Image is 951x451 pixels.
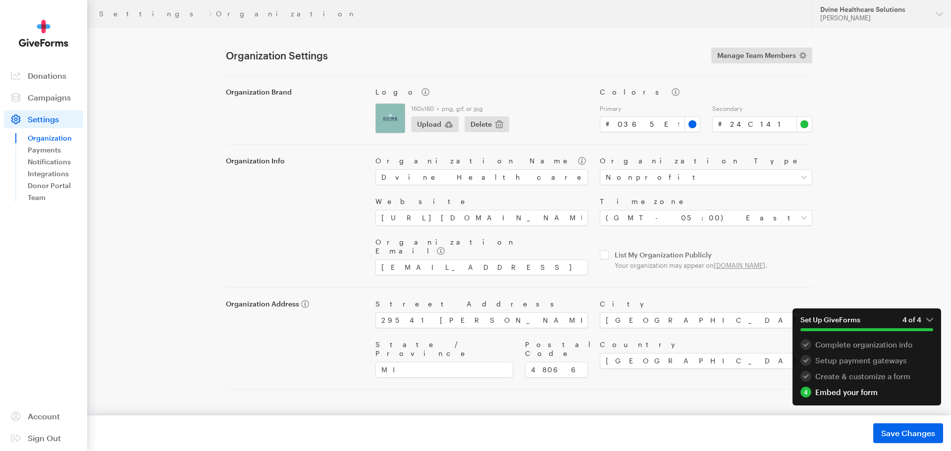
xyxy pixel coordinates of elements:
[712,104,813,112] label: Secondary
[800,339,933,350] a: 1 Complete organization info
[800,355,933,366] div: Setup payment gateways
[28,180,83,192] a: Donor Portal
[800,339,811,350] div: 1
[800,387,811,398] div: 4
[800,355,933,366] a: 2 Setup payment gateways
[28,93,71,102] span: Campaigns
[881,427,935,439] span: Save Changes
[600,300,812,308] label: City
[820,14,928,22] div: [PERSON_NAME]
[28,411,60,421] span: Account
[714,261,765,269] a: [DOMAIN_NAME]
[4,407,83,425] a: Account
[28,168,83,180] a: Integrations
[800,387,933,398] a: 4 Embed your form
[717,50,796,61] span: Manage Team Members
[465,116,509,132] button: Delete
[711,48,812,63] a: Manage Team Members
[375,238,588,255] label: Organization Email
[800,371,811,382] div: 3
[873,423,943,443] button: Save Changes
[525,340,588,358] label: Postal Code
[28,192,83,203] a: Team
[28,433,61,443] span: Sign Out
[417,118,441,130] span: Upload
[375,88,588,97] label: Logo
[375,197,588,206] label: Website
[4,67,83,85] a: Donations
[375,300,588,308] label: Street Address
[19,20,68,47] img: GiveForms
[600,340,812,349] label: Country
[800,339,933,350] div: Complete organization info
[28,132,83,144] a: Organization
[411,104,588,112] label: 160x160 • png, gif, or jpg
[600,156,812,165] label: Organization Type
[226,156,364,165] label: Organization Info
[471,118,492,130] span: Delete
[600,88,812,97] label: Colors
[792,308,941,339] button: Set Up GiveForms4 of 4
[4,110,83,128] a: Settings
[600,197,812,206] label: Timezone
[800,371,933,382] a: 3 Create & customize a form
[800,387,933,398] div: Embed your form
[375,156,588,165] label: Organization Name
[902,315,933,324] em: 4 of 4
[4,89,83,106] a: Campaigns
[226,300,364,308] label: Organization Address
[226,88,364,97] label: Organization Brand
[99,10,204,18] a: Settings
[28,114,59,124] span: Settings
[800,355,811,366] div: 2
[375,210,588,226] input: https://www.example.com
[820,5,928,14] div: Dvine Healthcare Solutions
[800,371,933,382] div: Create & customize a form
[4,429,83,447] a: Sign Out
[600,104,700,112] label: Primary
[28,144,83,156] a: Payments
[28,156,83,168] a: Notifications
[411,116,459,132] button: Upload
[375,340,513,358] label: State / Province
[28,71,66,80] span: Donations
[226,50,699,61] h1: Organization Settings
